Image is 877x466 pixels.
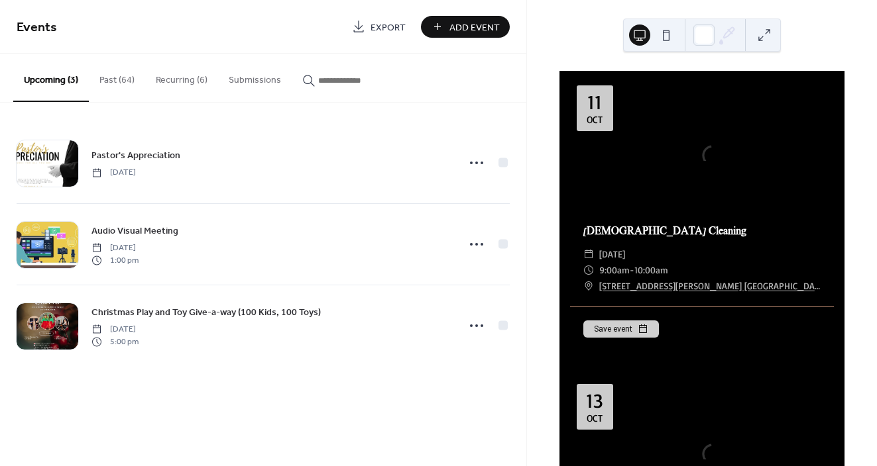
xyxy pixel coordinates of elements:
button: Recurring (6) [145,54,218,101]
a: [STREET_ADDRESS][PERSON_NAME] [GEOGRAPHIC_DATA], [GEOGRAPHIC_DATA] [599,278,821,294]
button: Upcoming (3) [13,54,89,102]
div: [DEMOGRAPHIC_DATA] Cleaning [570,224,834,240]
span: [DATE] [91,324,139,336]
a: Export [342,16,416,38]
div: 13 [586,391,603,410]
span: 5:00 pm [91,336,139,348]
span: Pastor's Appreciation [91,149,180,163]
div: 11 [587,92,602,112]
div: Oct [587,413,603,423]
span: 9:00am [599,262,630,278]
span: Export [371,21,406,34]
span: 1:00 pm [91,254,139,266]
div: ​ [583,262,594,278]
span: [DATE] [91,242,139,254]
span: Add Event [449,21,500,34]
span: Events [17,15,57,40]
div: ​ [583,278,594,294]
a: Pastor's Appreciation [91,148,180,163]
button: Add Event [421,16,510,38]
span: 10:00am [634,262,668,278]
span: Christmas Play and Toy Give-a-way (100 Kids, 100 Toys) [91,306,321,320]
a: Christmas Play and Toy Give-a-way (100 Kids, 100 Toys) [91,304,321,320]
button: Submissions [218,54,292,101]
button: Past (64) [89,54,145,101]
span: [DATE] [91,167,136,179]
div: Oct [587,115,603,124]
a: Audio Visual Meeting [91,223,178,238]
button: Save event [583,320,659,338]
div: ​ [583,246,594,262]
span: Audio Visual Meeting [91,224,178,238]
span: - [630,262,634,278]
span: [DATE] [599,246,625,262]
